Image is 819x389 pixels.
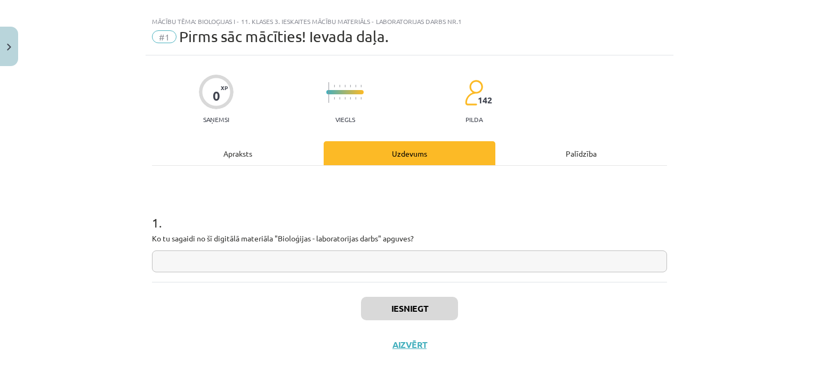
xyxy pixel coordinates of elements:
p: Viegls [335,116,355,123]
img: icon-short-line-57e1e144782c952c97e751825c79c345078a6d821885a25fce030b3d8c18986b.svg [360,85,362,87]
p: Saņemsi [199,116,234,123]
img: icon-short-line-57e1e144782c952c97e751825c79c345078a6d821885a25fce030b3d8c18986b.svg [350,85,351,87]
button: Iesniegt [361,297,458,320]
img: icon-short-line-57e1e144782c952c97e751825c79c345078a6d821885a25fce030b3d8c18986b.svg [355,85,356,87]
h1: 1 . [152,197,667,230]
div: Palīdzība [495,141,667,165]
div: Apraksts [152,141,324,165]
img: icon-short-line-57e1e144782c952c97e751825c79c345078a6d821885a25fce030b3d8c18986b.svg [350,97,351,100]
span: Pirms sāc mācīties! Ievada daļa. [179,28,389,45]
button: Aizvērt [389,339,430,350]
p: pilda [465,116,483,123]
img: icon-short-line-57e1e144782c952c97e751825c79c345078a6d821885a25fce030b3d8c18986b.svg [344,97,346,100]
img: icon-short-line-57e1e144782c952c97e751825c79c345078a6d821885a25fce030b3d8c18986b.svg [334,85,335,87]
span: 142 [478,95,492,105]
div: 0 [213,88,220,103]
span: XP [221,85,228,91]
img: icon-short-line-57e1e144782c952c97e751825c79c345078a6d821885a25fce030b3d8c18986b.svg [339,85,340,87]
img: icon-short-line-57e1e144782c952c97e751825c79c345078a6d821885a25fce030b3d8c18986b.svg [355,97,356,100]
div: Uzdevums [324,141,495,165]
img: icon-short-line-57e1e144782c952c97e751825c79c345078a6d821885a25fce030b3d8c18986b.svg [344,85,346,87]
div: Mācību tēma: Bioloģijas i - 11. klases 3. ieskaites mācību materiāls - laboratorijas darbs nr.1 [152,18,667,25]
img: icon-close-lesson-0947bae3869378f0d4975bcd49f059093ad1ed9edebbc8119c70593378902aed.svg [7,44,11,51]
img: icon-short-line-57e1e144782c952c97e751825c79c345078a6d821885a25fce030b3d8c18986b.svg [334,97,335,100]
span: #1 [152,30,176,43]
p: Ko tu sagaidi no šī digitālā materiāla "Bioloģijas - laboratorijas darbs" apguves? [152,233,667,244]
img: icon-short-line-57e1e144782c952c97e751825c79c345078a6d821885a25fce030b3d8c18986b.svg [339,97,340,100]
img: students-c634bb4e5e11cddfef0936a35e636f08e4e9abd3cc4e673bd6f9a4125e45ecb1.svg [464,79,483,106]
img: icon-short-line-57e1e144782c952c97e751825c79c345078a6d821885a25fce030b3d8c18986b.svg [360,97,362,100]
img: icon-long-line-d9ea69661e0d244f92f715978eff75569469978d946b2353a9bb055b3ed8787d.svg [328,82,330,103]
